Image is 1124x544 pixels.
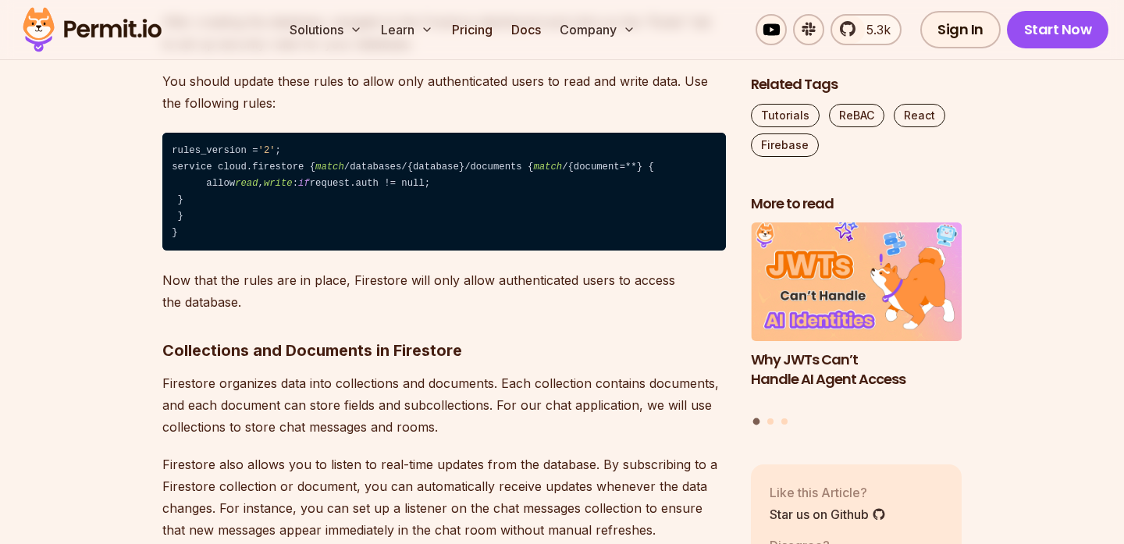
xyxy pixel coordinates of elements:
[751,350,962,389] h3: Why JWTs Can’t Handle AI Agent Access
[770,483,886,502] p: Like this Article?
[831,14,902,45] a: 5.3k
[781,418,788,425] button: Go to slide 3
[751,223,962,428] div: Posts
[235,178,258,189] span: read
[751,223,962,409] li: 1 of 3
[894,104,945,127] a: React
[767,418,774,425] button: Go to slide 2
[283,14,368,45] button: Solutions
[264,178,293,189] span: write
[505,14,547,45] a: Docs
[770,505,886,524] a: Star us on Github
[753,418,760,425] button: Go to slide 1
[920,11,1001,48] a: Sign In
[1007,11,1109,48] a: Start Now
[553,14,642,45] button: Company
[162,372,726,438] p: Firestore organizes data into collections and documents. Each collection contains documents, and ...
[375,14,439,45] button: Learn
[751,75,962,94] h2: Related Tags
[751,194,962,214] h2: More to read
[315,162,344,172] span: match
[16,3,169,56] img: Permit logo
[162,70,726,114] p: You should update these rules to allow only authenticated users to read and write data. Use the f...
[446,14,499,45] a: Pricing
[162,269,726,313] p: Now that the rules are in place, Firestore will only allow authenticated users to access the data...
[258,145,276,156] span: '2'
[298,178,310,189] span: if
[857,20,891,39] span: 5.3k
[162,133,726,251] code: rules_version = ; service cloud.firestore { /databases/{database}/documents { /{document=**} { al...
[162,341,462,360] strong: Collections and Documents in Firestore
[162,453,726,541] p: Firestore also allows you to listen to real-time updates from the database. By subscribing to a F...
[829,104,884,127] a: ReBAC
[751,223,962,342] img: Why JWTs Can’t Handle AI Agent Access
[751,133,819,157] a: Firebase
[751,104,820,127] a: Tutorials
[533,162,562,172] span: match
